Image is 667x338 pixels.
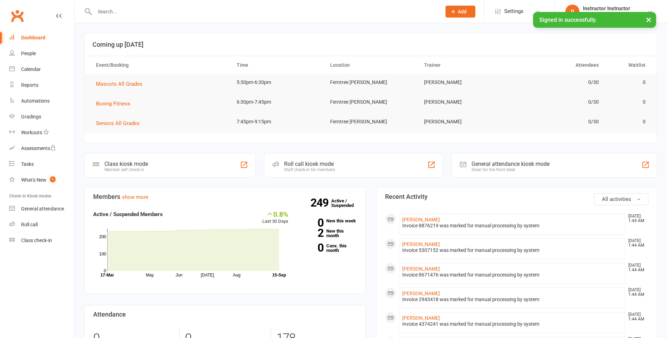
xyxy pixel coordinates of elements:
span: 1 [50,176,56,182]
td: Ferntree [PERSON_NAME] [324,74,417,91]
div: Invoice 8876219 was marked for manual processing by system [402,223,622,229]
input: Search... [92,7,436,17]
a: [PERSON_NAME] [402,217,440,222]
div: II [565,5,579,19]
th: Trainer [418,56,511,74]
div: Automations [21,98,50,104]
h3: Coming up [DATE] [92,41,649,48]
span: Boxing Fitness [96,100,130,107]
div: Gradings [21,114,41,119]
div: Roll call [21,222,38,227]
td: 0 [605,94,652,110]
a: Class kiosk mode [9,233,74,248]
div: Member self check-in [104,167,148,172]
a: People [9,46,74,61]
td: Ferntree [PERSON_NAME] [324,94,417,110]
a: [PERSON_NAME] [402,266,440,272]
div: What's New [21,177,46,183]
span: Settings [504,4,524,19]
div: Invoice 4374241 was marked for manual processing by system [402,321,622,327]
a: Dashboard [9,30,74,46]
th: Time [230,56,324,74]
div: Roll call kiosk mode [284,161,335,167]
div: Instructor Instructor [583,5,647,12]
time: [DATE] 1:44 AM [625,288,648,297]
div: Invoice 5307152 was marked for manual processing by system [402,247,622,253]
td: 0/30 [511,113,605,130]
div: Great for the front desk [472,167,550,172]
span: Seniors All Grades [96,120,140,126]
div: Tasks [21,161,34,167]
a: show more [122,194,148,200]
td: [PERSON_NAME] [418,113,511,130]
strong: 0 [299,217,323,228]
time: [DATE] 1:44 AM [625,239,648,248]
td: 0/30 [511,74,605,91]
div: People [21,51,36,56]
td: [PERSON_NAME] [418,74,511,91]
th: Event/Booking [90,56,230,74]
a: Clubworx [8,7,26,25]
a: General attendance kiosk mode [9,201,74,217]
div: Staff check-in for members [284,167,335,172]
a: 0Canx. this month [299,243,357,253]
div: Calendar [21,66,41,72]
span: Add [458,9,467,14]
th: Location [324,56,417,74]
div: Assessments [21,145,56,151]
time: [DATE] 1:44 AM [625,214,648,223]
strong: 2 [299,228,323,238]
h3: Attendance [93,311,357,318]
td: [PERSON_NAME] [418,94,511,110]
div: Class check-in [21,238,52,243]
div: General attendance kiosk mode [472,161,550,167]
time: [DATE] 1:44 AM [625,263,648,272]
time: [DATE] 1:44 AM [625,312,648,321]
div: 0.8% [262,210,288,218]
button: All activities [594,193,648,205]
a: [PERSON_NAME] [402,241,440,247]
a: Gradings [9,109,74,125]
a: 0New this week [299,219,357,223]
a: [PERSON_NAME] [402,291,440,296]
h3: Recent Activity [385,193,649,200]
a: 249Active / Suspended [331,193,362,213]
strong: 249 [310,197,331,208]
a: Automations [9,93,74,109]
button: Mascots All Grades [96,80,147,88]
button: Add [445,6,475,18]
strong: Active / Suspended Members [93,211,163,217]
td: 0/30 [511,94,605,110]
div: Class kiosk mode [104,161,148,167]
a: What's New1 [9,172,74,188]
div: Invoice 8671476 was marked for manual processing by system [402,272,622,278]
a: Reports [9,77,74,93]
a: 2New this month [299,229,357,238]
strong: 0 [299,242,323,253]
div: Reports [21,82,38,88]
a: Roll call [9,217,74,233]
div: Dashboard [21,35,45,40]
a: Calendar [9,61,74,77]
button: Boxing Fitness [96,99,135,108]
div: Workouts [21,130,42,135]
td: 0 [605,74,652,91]
button: Seniors All Grades [96,119,145,128]
a: Assessments [9,141,74,156]
a: [PERSON_NAME] [402,315,440,321]
td: Ferntree [PERSON_NAME] [324,113,417,130]
div: Golden Cobra Martial Arts Inc [583,12,647,18]
span: Signed in successfully. [539,17,597,23]
h3: Members [93,193,357,200]
span: Mascots All Grades [96,81,142,87]
div: Invoice 2943418 was marked for manual processing by system [402,297,622,303]
td: 5:30pm-6:30pm [230,74,324,91]
div: General attendance [21,206,64,212]
a: Tasks [9,156,74,172]
td: 7:45pm-9:15pm [230,113,324,130]
th: Attendees [511,56,605,74]
div: Last 30 Days [262,210,288,225]
th: Waitlist [605,56,652,74]
a: Workouts [9,125,74,141]
td: 6:30pm-7:45pm [230,94,324,110]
